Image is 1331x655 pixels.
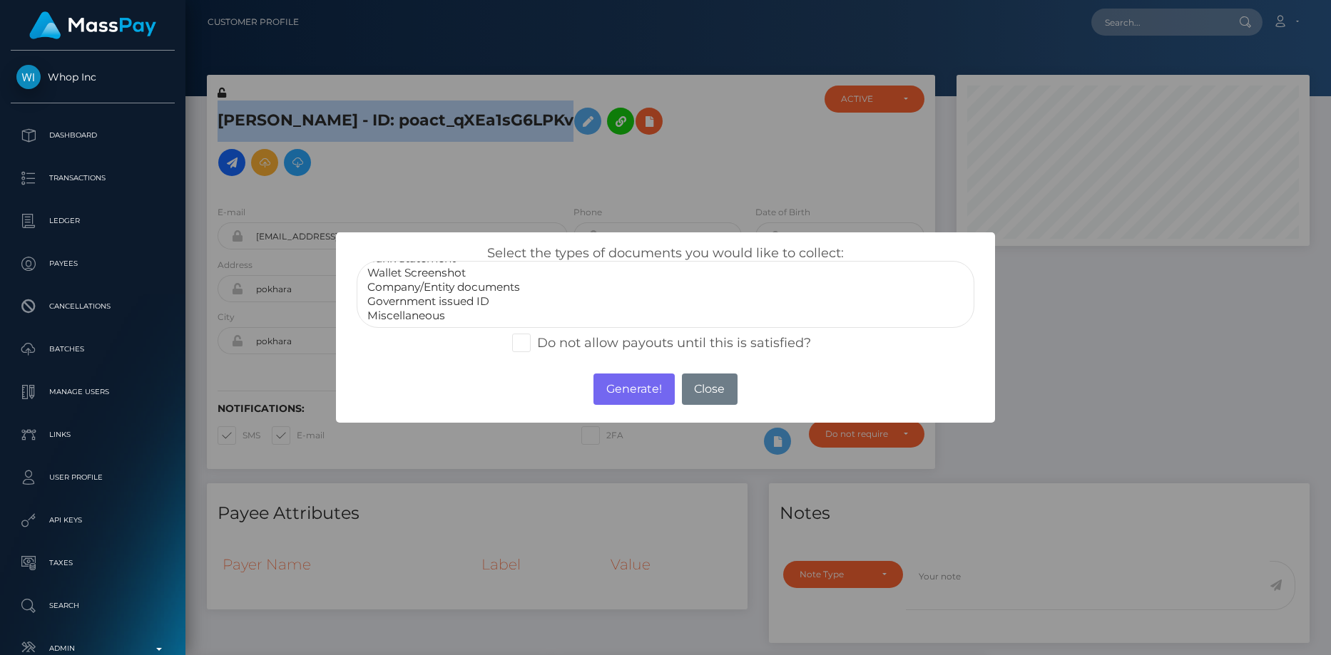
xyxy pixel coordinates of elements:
[366,280,966,294] option: Company/Entity documents
[512,334,811,352] label: Do not allow payouts until this is satisfied?
[16,339,169,360] p: Batches
[16,296,169,317] p: Cancellations
[16,210,169,232] p: Ledger
[29,11,156,39] img: MassPay Logo
[366,266,966,280] option: Wallet Screenshot
[16,467,169,488] p: User Profile
[11,71,175,83] span: Whop Inc
[366,294,966,309] option: Government issued ID
[357,261,975,328] select: <
[16,65,41,89] img: Whop Inc
[366,309,966,323] option: Miscellaneous
[16,125,169,146] p: Dashboard
[16,510,169,531] p: API Keys
[16,253,169,274] p: Payees
[346,245,986,328] div: Select the types of documents you would like to collect:
[16,424,169,445] p: Links
[682,373,738,405] button: Close
[16,381,169,403] p: Manage Users
[16,167,169,189] p: Transactions
[16,552,169,574] p: Taxes
[593,373,674,405] button: Generate!
[16,595,169,617] p: Search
